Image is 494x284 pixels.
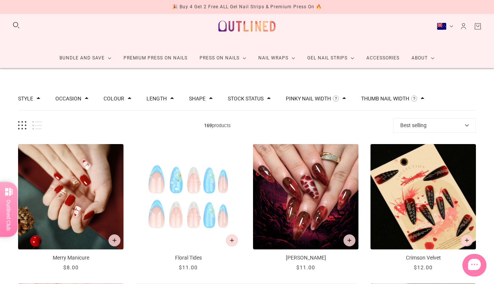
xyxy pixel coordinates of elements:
[214,10,280,42] a: Outlined
[461,234,473,246] button: Add to cart
[55,96,81,101] button: Filter by Occasion
[194,48,252,68] a: Press On Nails
[179,264,198,272] div: $11.00
[370,254,476,262] p: Crimson Velvet
[18,96,33,101] button: Filter by Style
[296,264,315,272] div: $11.00
[406,48,441,68] a: About
[117,48,194,68] a: Premium Press On Nails
[228,96,264,101] button: Filter by Stock status
[360,48,406,68] a: Accessories
[459,22,468,30] a: Account
[12,21,20,29] button: Search
[18,144,123,272] a: Merry Manicure
[136,144,241,272] a: Floral Tides
[18,121,26,130] button: Grid view
[32,121,42,130] button: List view
[104,96,124,101] button: Filter by Colour
[361,96,409,101] button: Filter by Thumb Nail Width
[370,144,476,272] a: Crimson Velvet
[136,144,241,249] img: floral-tides-press-on-manicure-2_700x.jpg
[42,121,393,129] span: products
[18,144,123,249] img: merry-manicure-press-on-manicure_700x.jpg
[286,96,331,101] button: Filter by Pinky Nail Width
[189,96,206,101] button: Filter by Shape
[18,254,123,262] p: Merry Manicure
[136,254,241,262] p: Floral Tides
[253,144,358,272] a: Scarlet Shimmer
[253,254,358,262] p: [PERSON_NAME]
[343,234,355,246] button: Add to cart
[226,234,238,246] button: Add to cart
[252,48,301,68] a: Nail Wraps
[108,234,120,246] button: Add to cart
[146,96,167,101] button: Filter by Length
[172,3,322,11] div: 🎉 Buy 4 Get 2 Free ALL Gel Nail Strips & Premium Press On 🔥
[301,48,360,68] a: Gel Nail Strips
[474,22,482,30] a: Cart
[414,264,433,272] div: $12.00
[63,264,79,272] div: $8.00
[437,23,453,30] button: New Zealand
[53,48,117,68] a: Bundle and Save
[204,123,212,128] b: 169
[393,118,476,133] button: Best selling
